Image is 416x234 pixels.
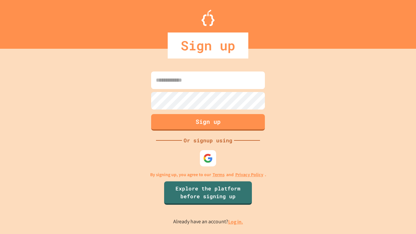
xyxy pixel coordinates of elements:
[203,153,213,163] img: google-icon.svg
[173,218,243,226] p: Already have an account?
[164,181,252,205] a: Explore the platform before signing up
[228,218,243,225] a: Log in.
[235,171,263,178] a: Privacy Policy
[182,136,234,144] div: Or signup using
[150,171,266,178] p: By signing up, you agree to our and .
[201,10,214,26] img: Logo.svg
[213,171,225,178] a: Terms
[151,114,265,131] button: Sign up
[168,32,248,58] div: Sign up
